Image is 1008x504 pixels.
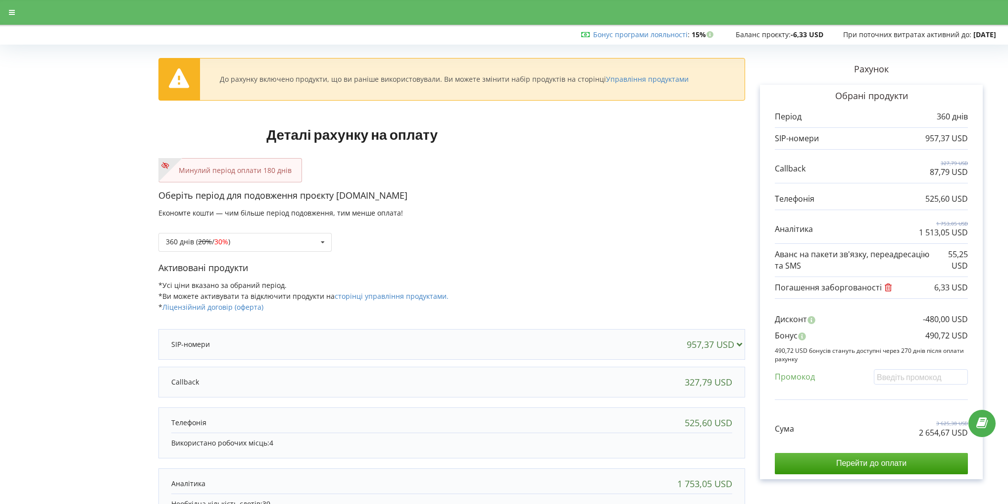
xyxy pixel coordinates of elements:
[171,377,199,387] p: Callback
[925,133,968,144] p: 957,37 USD
[934,282,968,293] p: 6,33 USD
[687,339,747,349] div: 957,37 USD
[775,163,806,174] p: Callback
[937,111,968,122] p: 360 днів
[169,166,292,175] p: Минулий період оплати 180 днів
[166,238,230,245] div: 360 днів ( / )
[775,346,968,363] p: 490,72 USD бонусів стануть доступні через 270 днів після оплати рахунку
[775,249,935,272] p: Аванс на пакети зв'язку, переадресацію та SMS
[775,453,968,474] input: Перейти до оплати
[736,30,791,39] span: Баланс проєкту:
[919,227,968,238] p: 1 513,05 USD
[214,237,228,246] span: 30%
[791,30,823,39] strong: -6,33 USD
[775,224,813,235] p: Аналітика
[919,220,968,227] p: 1 753,05 USD
[593,30,688,39] a: Бонус програми лояльності
[775,90,968,103] p: Обрані продукти
[162,302,263,312] a: Ліцензійний договір (оферта)
[919,427,968,439] p: 2 654,67 USD
[925,193,968,205] p: 525,60 USD
[685,377,732,387] div: 327,79 USD
[925,330,968,341] p: 490,72 USD
[677,479,732,489] div: 1 753,05 USD
[775,371,815,383] p: Промокод
[335,291,449,301] a: сторінці управління продуктами.
[171,339,210,349] p: SIP-номери
[692,30,716,39] strong: 15%
[158,189,745,202] p: Оберіть період для подовження проєкту [DOMAIN_NAME]
[269,438,273,448] span: 4
[220,75,689,84] div: До рахунку включено продукти, що ви раніше використовували. Ви можете змінити набір продуктів на ...
[158,291,449,301] span: *Ви можете активувати та відключити продукти на
[874,369,968,385] input: Введіть промокод
[930,160,968,167] p: 327,79 USD
[775,423,794,435] p: Сума
[923,314,968,325] p: -480,00 USD
[775,111,802,122] p: Період
[843,30,971,39] span: При поточних витратах активний до:
[973,30,996,39] strong: [DATE]
[775,193,814,205] p: Телефонія
[775,314,807,325] p: Дисконт
[158,208,403,218] span: Економте кошти — чим більше період подовження, тим менше оплата!
[158,280,287,290] span: *Усі ціни вказано за обраний період.
[158,262,745,275] p: Активовані продукти
[930,167,968,178] p: 87,79 USD
[685,418,732,428] div: 525,60 USD
[593,30,690,39] span: :
[775,282,895,293] p: Погашення заборгованості
[158,111,546,158] h1: Деталі рахунку на оплату
[745,63,998,76] p: Рахунок
[171,479,205,489] p: Аналітика
[775,330,798,341] p: Бонус
[171,418,206,428] p: Телефонія
[198,237,212,246] s: 20%
[775,133,819,144] p: SIP-номери
[935,249,968,272] p: 55,25 USD
[171,438,732,448] p: Використано робочих місць:
[919,420,968,427] p: 3 625,38 USD
[606,74,689,84] a: Управління продуктами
